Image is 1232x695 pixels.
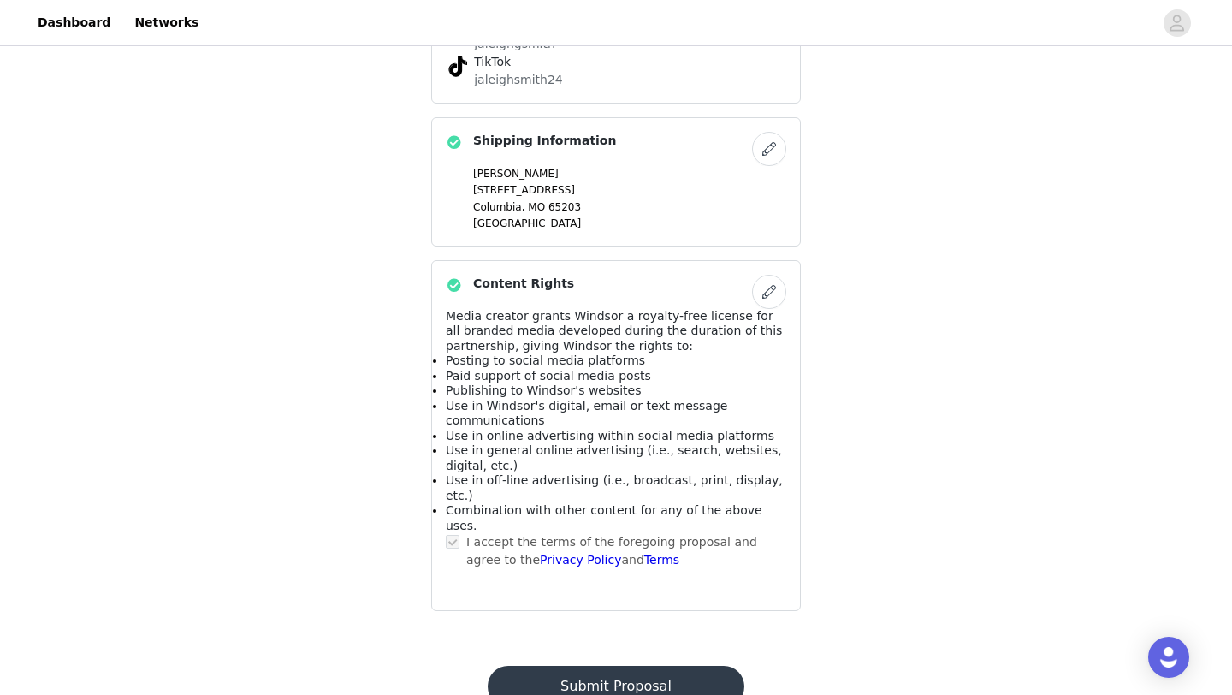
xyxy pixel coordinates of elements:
[644,553,679,567] a: Terms
[27,3,121,42] a: Dashboard
[446,383,641,397] span: Publishing to Windsor's websites
[446,309,782,353] span: Media creator grants Windsor a royalty-free license for all branded media developed during the du...
[473,132,616,150] h4: Shipping Information
[446,399,727,428] span: Use in Windsor's digital, email or text message communications
[446,429,774,443] span: Use in online advertising within social media platforms
[473,182,786,198] p: [STREET_ADDRESS]
[540,553,621,567] a: Privacy Policy
[474,53,758,71] h4: TikTok
[446,369,651,383] span: Paid support of social media posts
[446,353,645,367] span: Posting to social media platforms
[446,503,762,532] span: Combination with other content for any of the above uses.
[473,201,524,213] span: Columbia,
[446,443,782,472] span: Use in general online advertising (i.e., search, websites, digital, etc.)
[431,117,801,247] div: Shipping Information
[528,201,545,213] span: MO
[446,473,783,502] span: Use in off-line advertising (i.e., broadcast, print, display, etc.)
[466,533,786,569] p: I accept the terms of the foregoing proposal and agree to the and
[1169,9,1185,37] div: avatar
[473,166,786,181] p: [PERSON_NAME]
[473,275,574,293] h4: Content Rights
[124,3,209,42] a: Networks
[431,260,801,612] div: Content Rights
[474,71,758,89] p: jaleighsmith24
[548,201,581,213] span: 65203
[1148,637,1189,678] div: Open Intercom Messenger
[473,216,786,231] p: [GEOGRAPHIC_DATA]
